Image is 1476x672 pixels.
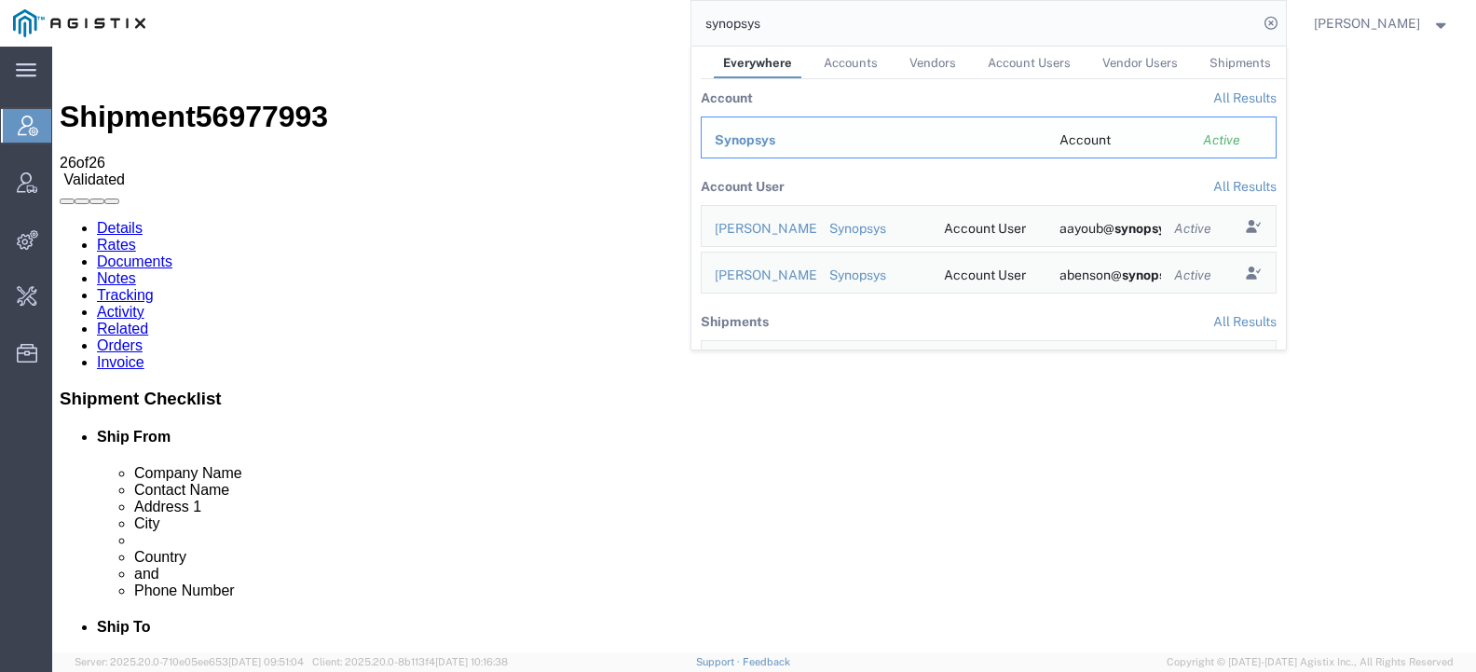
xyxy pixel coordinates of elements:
[1313,12,1451,34] button: [PERSON_NAME]
[7,108,1416,125] div: of
[82,502,134,518] span: Country
[1314,13,1420,34] span: Carrie Virgilio
[45,572,1416,589] h4: Ship To
[45,224,84,240] a: Notes
[1059,219,1148,239] div: aayoub@synopsys.com
[75,656,304,667] span: Server: 2025.20.0-710e05ee653
[1213,314,1277,329] a: View all shipments found by criterion
[715,130,1033,150] div: Synopsys
[828,266,918,285] div: Synopsys
[701,303,769,340] th: Shipments
[743,656,790,667] a: Feedback
[944,219,1033,239] div: Account User
[824,56,878,70] span: Accounts
[715,266,803,285] div: Alan Benson
[11,125,73,141] span: Validated
[701,79,816,117] th: Account
[1045,117,1190,158] td: Account
[1174,266,1217,285] div: Active
[715,219,803,239] div: Ahmed Ayoub
[691,1,1258,46] input: Search for shipment number, reference number
[36,108,53,124] span: 26
[715,132,775,147] span: Synopsys
[45,173,90,189] a: Details
[52,47,1476,652] iframe: FS Legacy Container
[1059,266,1148,285] div: abenson@synopsys.com
[696,656,743,667] a: Support
[909,56,956,70] span: Vendors
[723,56,792,70] span: Everywhere
[1167,654,1454,670] span: Copyright © [DATE]-[DATE] Agistix Inc., All Rights Reserved
[45,291,90,307] a: Orders
[45,257,92,273] a: Activity
[82,452,149,468] span: Address 1
[701,79,1286,350] table: Search Results
[1213,90,1277,105] a: View all accounts found by criterion
[45,308,92,323] a: Invoice
[82,435,177,451] span: Contact Name
[1209,56,1271,70] span: Shipments
[944,266,1033,285] div: Account User
[435,656,508,667] span: [DATE] 10:16:38
[45,274,96,290] a: Related
[143,53,276,87] span: 56977993
[1174,219,1217,239] div: Active
[228,656,304,667] span: [DATE] 09:51:04
[1213,179,1277,194] a: View all account users found by criterion
[45,240,102,256] a: Tracking
[45,207,120,223] a: Documents
[988,56,1071,70] span: Account Users
[7,342,1416,363] h3: Shipment Checklist
[45,190,84,206] a: Rates
[13,9,145,37] img: logo
[82,519,1416,536] li: and
[312,656,508,667] span: Client: 2025.20.0-8b113f4
[1102,56,1178,70] span: Vendor Users
[701,168,785,205] th: Account User
[7,108,24,124] span: 26
[828,219,918,239] div: Synopsys
[1114,221,1171,236] span: synopsys
[82,536,183,552] span: Phone Number
[1203,130,1263,150] div: Active
[828,341,918,381] div: Andresen
[944,341,1017,381] div: SYNOPSYS
[1121,267,1179,282] span: synopsys
[45,382,1416,399] h4: Ship From
[82,418,190,434] span: Company Name
[82,469,108,485] span: City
